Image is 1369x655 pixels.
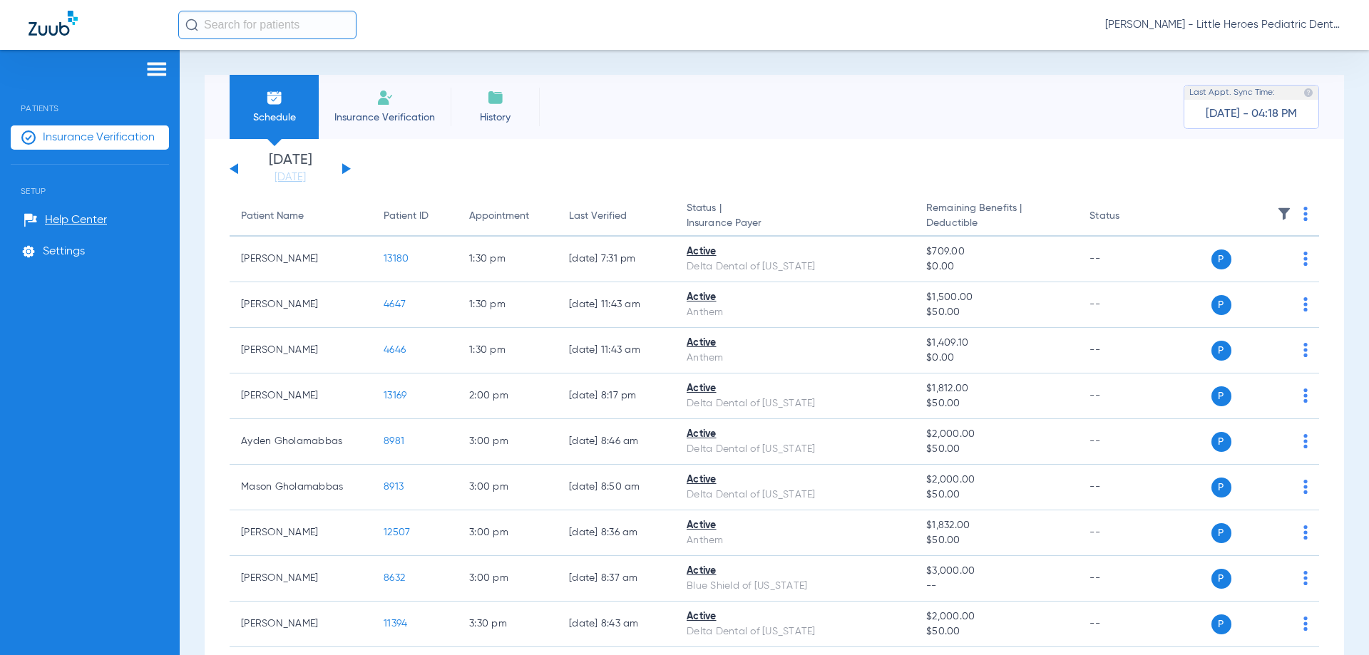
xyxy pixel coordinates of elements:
span: P [1211,432,1231,452]
img: group-dot-blue.svg [1303,252,1308,266]
div: Active [687,244,903,259]
span: 4647 [384,299,406,309]
span: P [1211,249,1231,269]
td: 3:00 PM [458,419,558,465]
td: [DATE] 8:37 AM [558,556,675,602]
td: [DATE] 7:31 PM [558,237,675,282]
span: 4646 [384,345,406,355]
span: 13169 [384,391,406,401]
img: group-dot-blue.svg [1303,434,1308,448]
td: Ayden Gholamabbas [230,419,372,465]
span: Insurance Verification [329,110,440,125]
img: Zuub Logo [29,11,78,36]
td: [PERSON_NAME] [230,373,372,419]
span: Help Center [45,213,107,227]
span: [DATE] - 04:18 PM [1206,107,1297,121]
td: -- [1078,419,1174,465]
td: 3:00 PM [458,465,558,510]
img: group-dot-blue.svg [1303,343,1308,357]
img: hamburger-icon [145,61,168,78]
span: 11394 [384,619,407,629]
div: Patient ID [384,209,446,224]
td: [DATE] 8:36 AM [558,510,675,556]
span: P [1211,341,1231,361]
span: -- [926,579,1067,594]
div: Active [687,290,903,305]
img: Manual Insurance Verification [376,89,394,106]
td: -- [1078,282,1174,328]
span: $2,000.00 [926,473,1067,488]
span: P [1211,614,1231,634]
div: Delta Dental of [US_STATE] [687,259,903,274]
img: History [487,89,504,106]
span: $50.00 [926,624,1067,639]
td: 3:00 PM [458,510,558,556]
span: $0.00 [926,351,1067,366]
div: Last Verified [569,209,664,224]
a: Help Center [24,213,107,227]
td: [DATE] 8:17 PM [558,373,675,419]
td: -- [1078,328,1174,373]
span: $0.00 [926,259,1067,274]
img: group-dot-blue.svg [1303,207,1308,221]
td: -- [1078,465,1174,510]
span: $709.00 [926,244,1067,259]
div: Active [687,518,903,533]
div: Patient Name [241,209,361,224]
input: Search for patients [178,11,357,39]
span: Patients [11,82,169,113]
td: [DATE] 8:46 AM [558,419,675,465]
td: 1:30 PM [458,328,558,373]
span: $1,832.00 [926,518,1067,533]
td: 3:00 PM [458,556,558,602]
th: Remaining Benefits | [915,197,1078,237]
div: Appointment [469,209,546,224]
div: Patient ID [384,209,429,224]
span: $50.00 [926,488,1067,502]
span: P [1211,295,1231,315]
div: Appointment [469,209,529,224]
td: [PERSON_NAME] [230,328,372,373]
span: P [1211,478,1231,497]
span: $1,500.00 [926,290,1067,305]
img: group-dot-blue.svg [1303,617,1308,631]
div: Active [687,473,903,488]
span: $2,000.00 [926,609,1067,624]
img: filter.svg [1277,207,1291,221]
span: 8632 [384,573,405,583]
span: $3,000.00 [926,564,1067,579]
img: Search Icon [185,19,198,31]
span: 13180 [384,254,409,264]
td: -- [1078,237,1174,282]
div: Delta Dental of [US_STATE] [687,488,903,502]
td: [PERSON_NAME] [230,510,372,556]
td: -- [1078,373,1174,419]
span: P [1211,386,1231,406]
div: Delta Dental of [US_STATE] [687,624,903,639]
span: 8981 [384,436,404,446]
span: P [1211,569,1231,589]
span: History [461,110,529,125]
td: [DATE] 11:43 AM [558,282,675,328]
div: Delta Dental of [US_STATE] [687,396,903,411]
div: Patient Name [241,209,304,224]
span: $50.00 [926,442,1067,457]
span: Insurance Verification [43,130,155,145]
span: Last Appt. Sync Time: [1189,86,1275,100]
span: $50.00 [926,396,1067,411]
td: [DATE] 8:43 AM [558,602,675,647]
td: [DATE] 11:43 AM [558,328,675,373]
td: 2:00 PM [458,373,558,419]
td: [PERSON_NAME] [230,237,372,282]
span: $1,409.10 [926,336,1067,351]
a: [DATE] [247,170,333,185]
img: Schedule [266,89,283,106]
span: [PERSON_NAME] - Little Heroes Pediatric Dentistry [1105,18,1340,32]
td: Mason Gholamabbas [230,465,372,510]
span: Setup [11,165,169,196]
li: [DATE] [247,153,333,185]
span: $1,812.00 [926,381,1067,396]
td: -- [1078,556,1174,602]
span: $2,000.00 [926,427,1067,442]
div: Active [687,609,903,624]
